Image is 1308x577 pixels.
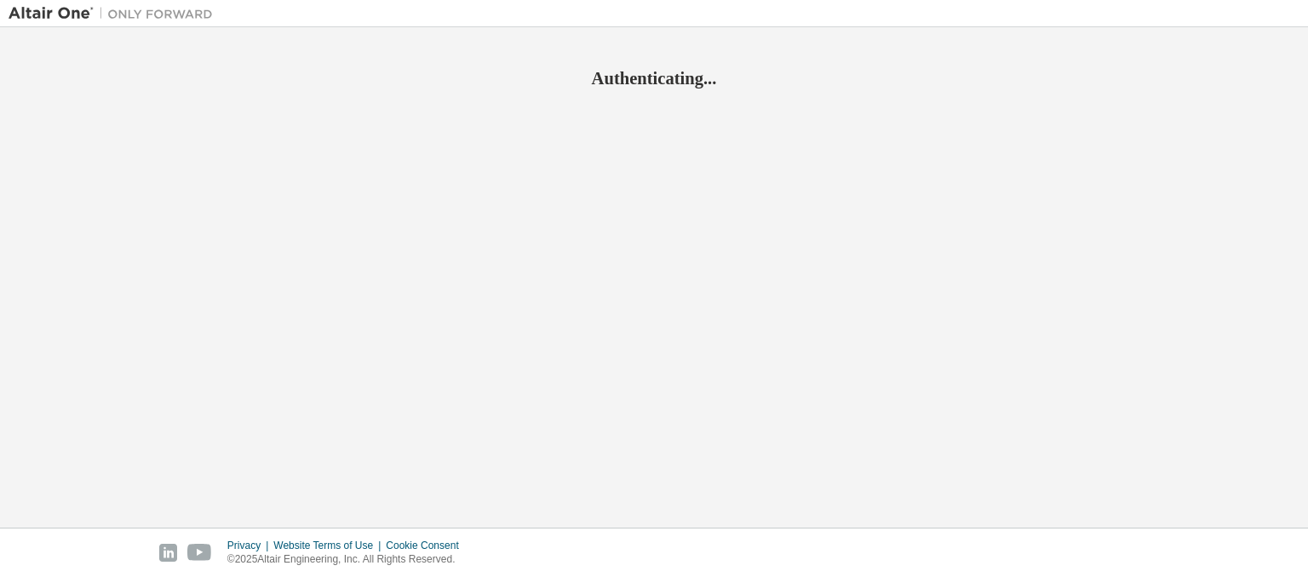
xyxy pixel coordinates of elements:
img: linkedin.svg [159,544,177,562]
img: youtube.svg [187,544,212,562]
p: © 2025 Altair Engineering, Inc. All Rights Reserved. [227,552,469,567]
div: Privacy [227,539,273,552]
div: Cookie Consent [386,539,468,552]
div: Website Terms of Use [273,539,386,552]
h2: Authenticating... [9,67,1299,89]
img: Altair One [9,5,221,22]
